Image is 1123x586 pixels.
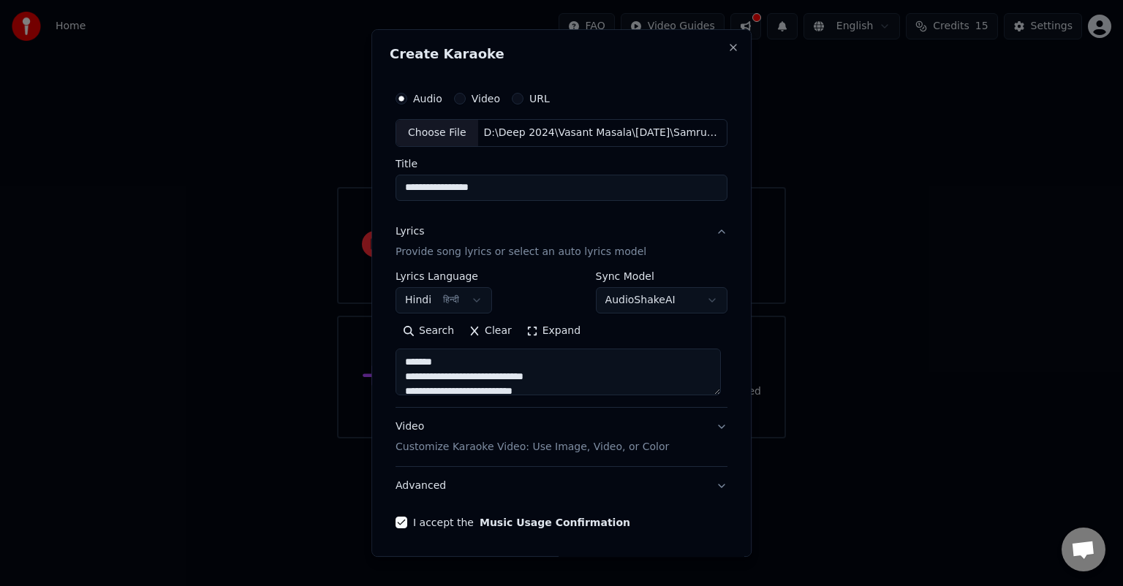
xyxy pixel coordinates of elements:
[396,159,727,169] label: Title
[396,419,669,454] div: Video
[519,319,588,343] button: Expand
[396,319,461,343] button: Search
[396,440,669,454] p: Customize Karaoke Video: Use Image, Video, or Color
[390,47,733,61] h2: Create Karaoke
[396,213,727,271] button: LyricsProvide song lyrics or select an auto lyrics model
[396,408,727,466] button: VideoCustomize Karaoke Video: Use Image, Video, or Color
[480,517,630,528] button: I accept the
[396,224,424,239] div: Lyrics
[396,271,727,407] div: LyricsProvide song lyrics or select an auto lyrics model
[396,271,492,281] label: Lyrics Language
[413,94,442,104] label: Audio
[396,467,727,505] button: Advanced
[596,271,727,281] label: Sync Model
[413,517,630,528] label: I accept the
[461,319,519,343] button: Clear
[396,245,646,259] p: Provide song lyrics or select an auto lyrics model
[529,94,550,104] label: URL
[472,94,500,104] label: Video
[478,126,727,140] div: D:\Deep 2024\Vasant Masala\[DATE]\Samruddhi Sammelan\SS Audio\2.wav
[396,120,478,146] div: Choose File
